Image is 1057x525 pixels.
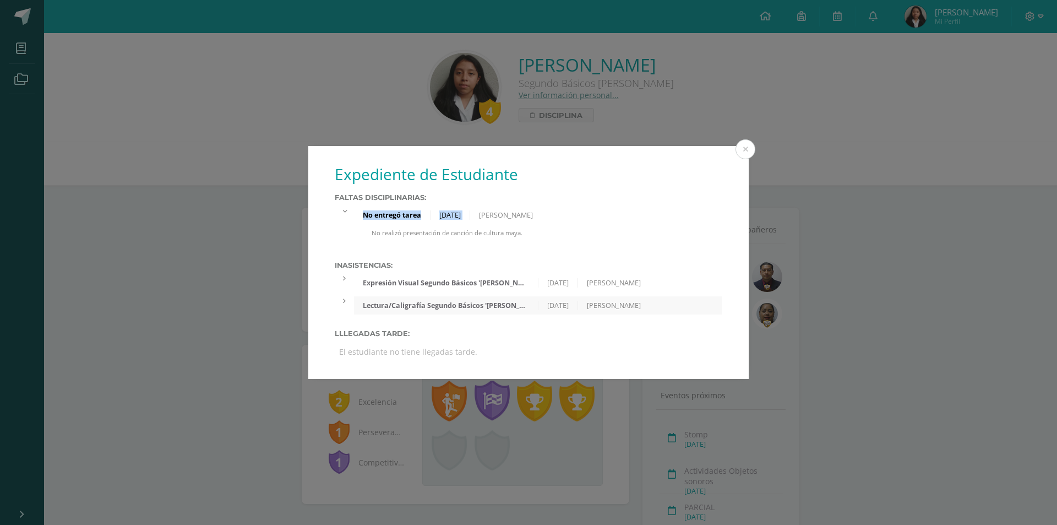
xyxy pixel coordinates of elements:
div: [DATE] [538,278,578,288]
div: Expresión Visual Segundo Básicos '[PERSON_NAME]' [354,278,538,288]
label: Faltas Disciplinarias: [335,193,722,202]
div: [DATE] [538,301,578,310]
label: Lllegadas tarde: [335,329,722,338]
div: Lectura/Caligrafía Segundo Básicos '[PERSON_NAME] ' [354,301,538,310]
div: El estudiante no tiene llegadas tarde. [335,342,722,361]
div: No realizó presentación de canción de cultura maya. [354,229,722,246]
div: [PERSON_NAME] [578,278,650,288]
div: No entregó tarea [354,210,431,220]
div: [PERSON_NAME] [470,210,542,220]
div: [DATE] [431,210,470,220]
h1: Expediente de Estudiante [335,164,722,185]
button: Close (Esc) [735,139,755,159]
label: Inasistencias: [335,261,722,269]
div: [PERSON_NAME] [578,301,650,310]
